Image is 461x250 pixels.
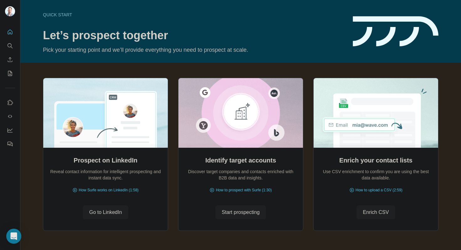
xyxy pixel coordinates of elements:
[222,209,260,216] span: Start prospecting
[356,187,402,193] span: How to upload a CSV (2:59)
[5,40,15,51] button: Search
[313,78,438,148] img: Enrich your contact lists
[74,156,137,165] h2: Prospect on LinkedIn
[185,168,297,181] p: Discover target companies and contacts enriched with B2B data and insights.
[215,205,266,219] button: Start prospecting
[43,12,345,18] div: Quick start
[6,229,21,244] div: Open Intercom Messenger
[320,168,432,181] p: Use CSV enrichment to confirm you are using the best data available.
[353,16,438,47] img: banner
[5,26,15,38] button: Quick start
[79,187,139,193] span: How Surfe works on LinkedIn (1:58)
[205,156,276,165] h2: Identify target accounts
[178,78,303,148] img: Identify target accounts
[5,125,15,136] button: Dashboard
[216,187,272,193] span: How to prospect with Surfe (1:30)
[363,209,389,216] span: Enrich CSV
[89,209,122,216] span: Go to LinkedIn
[339,156,412,165] h2: Enrich your contact lists
[5,6,15,16] img: Avatar
[5,68,15,79] button: My lists
[5,138,15,150] button: Feedback
[43,45,345,54] p: Pick your starting point and we’ll provide everything you need to prospect at scale.
[5,97,15,108] button: Use Surfe on LinkedIn
[5,54,15,65] button: Enrich CSV
[43,29,345,42] h1: Let’s prospect together
[50,168,162,181] p: Reveal contact information for intelligent prospecting and instant data sync.
[43,78,168,148] img: Prospect on LinkedIn
[357,205,395,219] button: Enrich CSV
[83,205,128,219] button: Go to LinkedIn
[5,111,15,122] button: Use Surfe API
